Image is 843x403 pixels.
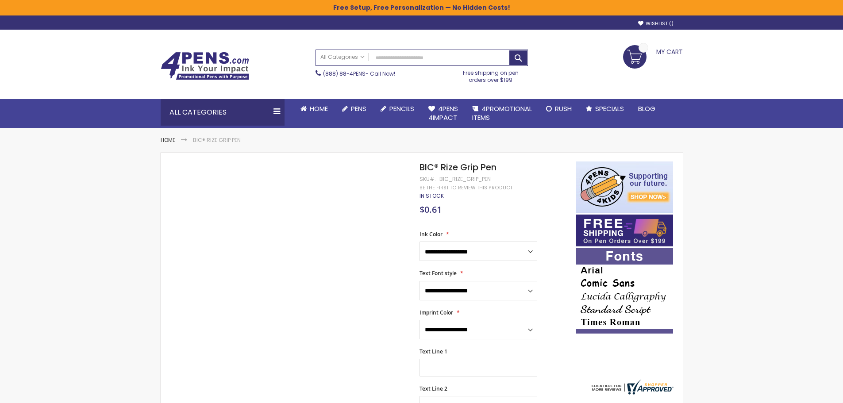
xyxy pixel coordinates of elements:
span: Rush [555,104,572,113]
span: Pens [351,104,366,113]
a: 4PROMOTIONALITEMS [465,99,539,128]
span: BIC® Rize Grip Pen [420,161,497,173]
a: Specials [579,99,631,119]
span: Blog [638,104,655,113]
span: - Call Now! [323,70,395,77]
span: Pencils [389,104,414,113]
strong: SKU [420,175,436,183]
a: All Categories [316,50,369,65]
a: (888) 88-4PENS [323,70,366,77]
img: Free shipping on orders over $199 [576,215,673,246]
span: $0.61 [420,203,442,215]
span: Text Line 1 [420,348,447,355]
a: Blog [631,99,662,119]
a: 4Pens4impact [421,99,465,128]
div: Free shipping on pen orders over $199 [454,66,528,84]
a: Pens [335,99,373,119]
span: Specials [595,104,624,113]
span: In stock [420,192,444,200]
span: All Categories [320,54,365,61]
a: Rush [539,99,579,119]
img: 4pens 4 kids [576,161,673,213]
img: 4pens.com widget logo [589,380,674,395]
div: bic_rize_grip_pen [439,176,491,183]
img: font-personalization-examples [576,248,673,334]
a: 4pens.com certificate URL [589,389,674,396]
div: Availability [420,192,444,200]
a: Pencils [373,99,421,119]
a: Wishlist [638,20,674,27]
span: Text Line 2 [420,385,447,392]
span: Imprint Color [420,309,453,316]
span: Ink Color [420,230,443,238]
a: Home [161,136,175,144]
span: 4Pens 4impact [428,104,458,122]
span: 4PROMOTIONAL ITEMS [472,104,532,122]
a: Home [293,99,335,119]
span: Home [310,104,328,113]
div: All Categories [161,99,285,126]
a: Be the first to review this product [420,184,512,191]
li: BIC® Rize Grip Pen [193,137,241,144]
img: 4Pens Custom Pens and Promotional Products [161,52,249,80]
span: Text Font style [420,269,457,277]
